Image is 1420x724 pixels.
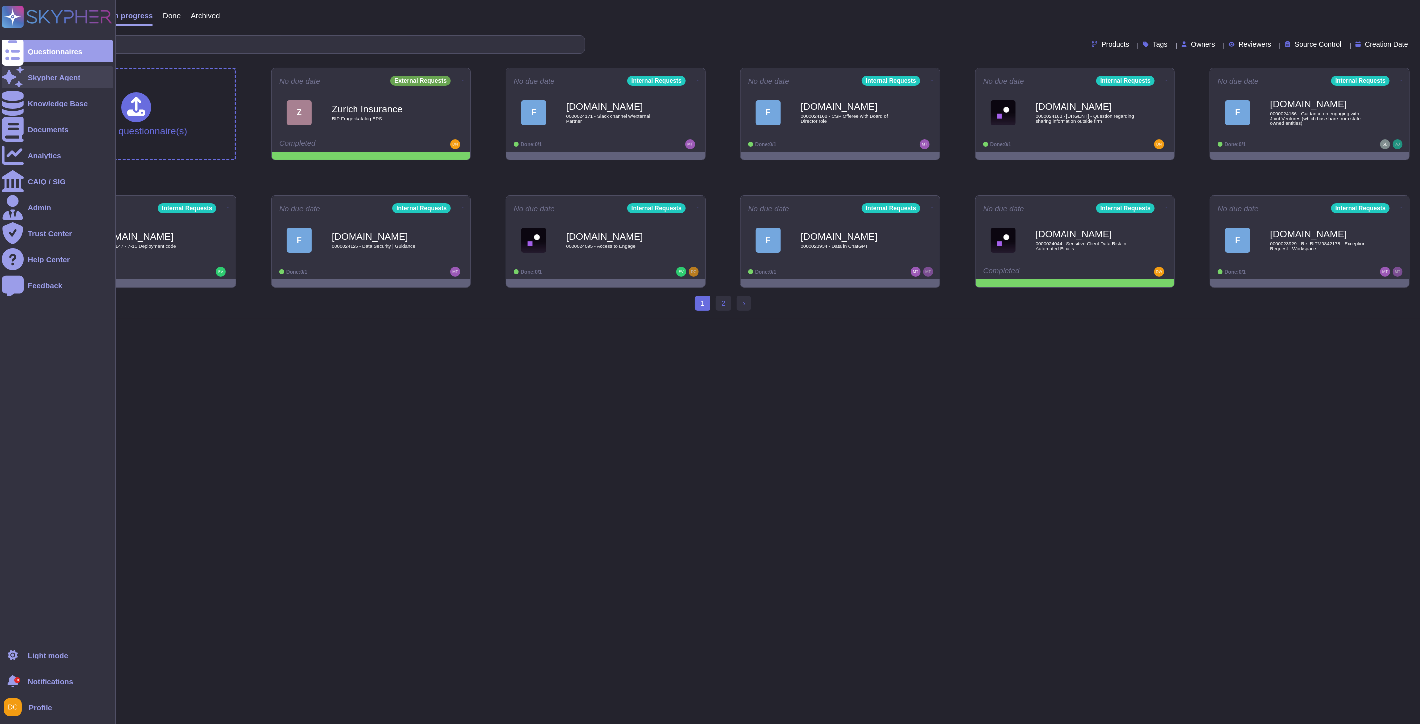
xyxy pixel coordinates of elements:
[332,232,431,241] b: [DOMAIN_NAME]
[923,267,933,277] img: user
[695,296,710,311] span: 1
[627,203,686,213] div: Internal Requests
[1270,229,1370,239] b: [DOMAIN_NAME]
[97,244,197,249] span: 0000024147 - 7-11 Deployment code
[1225,269,1246,275] span: Done: 0/1
[756,228,781,253] div: F
[1102,41,1129,48] span: Products
[862,76,920,86] div: Internal Requests
[514,205,555,212] span: No due date
[2,40,113,62] a: Questionnaires
[2,92,113,114] a: Knowledge Base
[28,204,51,211] div: Admin
[4,698,22,716] img: user
[2,118,113,140] a: Documents
[566,232,666,241] b: [DOMAIN_NAME]
[1154,139,1164,149] img: user
[1218,205,1259,212] span: No due date
[1036,114,1135,123] span: 0000024163 - [URGENT] - Question regarding sharing information outside firm
[1270,241,1370,251] span: 0000023929 - Re: RITM9842178 - Exception Request - Workspace
[28,74,80,81] div: Skypher Agent
[1239,41,1271,48] span: Reviewers
[1270,99,1370,109] b: [DOMAIN_NAME]
[332,244,431,249] span: 0000024125 - Data Security | Guidance
[29,704,52,711] span: Profile
[991,100,1016,125] img: Logo
[1270,111,1370,126] span: 0000024156 - Guidance on engaging with Joint Ventures (which has share from state-owned entities)
[685,139,695,149] img: user
[1380,139,1390,149] img: user
[748,205,789,212] span: No due date
[1036,241,1135,251] span: 0000024044 - Sensitive Client Data Risk in Automated Emails
[216,267,226,277] img: user
[1096,203,1155,213] div: Internal Requests
[801,232,901,241] b: [DOMAIN_NAME]
[1225,100,1250,125] div: F
[521,142,542,147] span: Done: 0/1
[1154,267,1164,277] img: user
[1365,41,1408,48] span: Creation Date
[191,12,220,19] span: Archived
[1191,41,1215,48] span: Owners
[911,267,921,277] img: user
[920,139,930,149] img: user
[2,144,113,166] a: Analytics
[28,126,69,133] div: Documents
[1153,41,1168,48] span: Tags
[39,36,585,53] input: Search by keywords
[1380,267,1390,277] img: user
[1036,229,1135,239] b: [DOMAIN_NAME]
[1096,76,1155,86] div: Internal Requests
[743,299,745,307] span: ›
[689,267,699,277] img: user
[28,678,73,685] span: Notifications
[390,76,451,86] div: External Requests
[1393,139,1403,149] img: user
[392,203,451,213] div: Internal Requests
[1295,41,1341,48] span: Source Control
[2,248,113,270] a: Help Center
[279,205,320,212] span: No due date
[279,77,320,85] span: No due date
[755,269,776,275] span: Done: 0/1
[801,244,901,249] span: 0000023934 - Data in ChatGPT
[28,256,70,263] div: Help Center
[14,677,20,683] div: 9+
[1218,77,1259,85] span: No due date
[2,696,29,718] button: user
[28,178,66,185] div: CAIQ / SIG
[85,92,187,136] div: Upload questionnaire(s)
[748,77,789,85] span: No due date
[279,139,401,149] div: Completed
[163,12,181,19] span: Done
[28,100,88,107] div: Knowledge Base
[521,100,546,125] div: F
[514,77,555,85] span: No due date
[450,139,460,149] img: user
[983,205,1024,212] span: No due date
[112,12,153,19] span: In progress
[801,102,901,111] b: [DOMAIN_NAME]
[2,66,113,88] a: Skypher Agent
[1225,142,1246,147] span: Done: 0/1
[627,76,686,86] div: Internal Requests
[983,77,1024,85] span: No due date
[28,652,68,659] div: Light mode
[28,230,72,237] div: Trust Center
[287,228,312,253] div: F
[287,100,312,125] div: Z
[1331,76,1390,86] div: Internal Requests
[158,203,216,213] div: Internal Requests
[2,274,113,296] a: Feedback
[566,114,666,123] span: 0000024171 - Slack channel w/external Partner
[286,269,307,275] span: Done: 0/1
[676,267,686,277] img: user
[2,170,113,192] a: CAIQ / SIG
[28,152,61,159] div: Analytics
[1036,102,1135,111] b: [DOMAIN_NAME]
[521,228,546,253] img: Logo
[332,116,431,121] span: RfP Fragenkatalog EPS
[566,244,666,249] span: 0000024095 - Access to Engage
[991,228,1016,253] img: Logo
[1225,228,1250,253] div: F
